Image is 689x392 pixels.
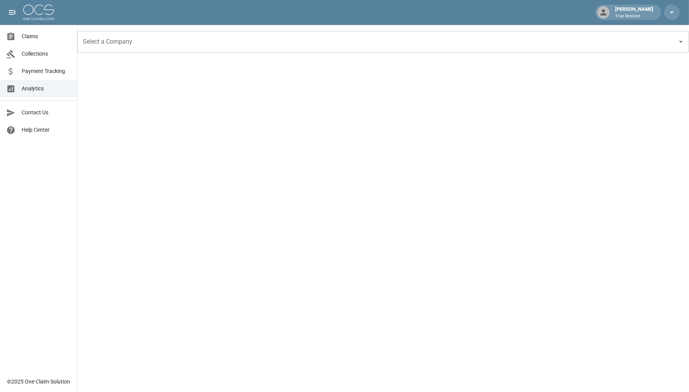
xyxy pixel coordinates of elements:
div: [PERSON_NAME] [612,5,657,19]
span: Contact Us [22,109,71,117]
span: Help Center [22,126,71,134]
img: ocs-logo-white-transparent.png [23,5,54,20]
div: © 2025 One Claim Solution [7,378,70,385]
button: Open [675,36,686,47]
span: Collections [22,50,71,58]
span: Claims [22,32,71,41]
span: Analytics [22,85,71,93]
span: Payment Tracking [22,67,71,75]
p: True Restore [615,13,653,20]
button: open drawer [5,5,20,20]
